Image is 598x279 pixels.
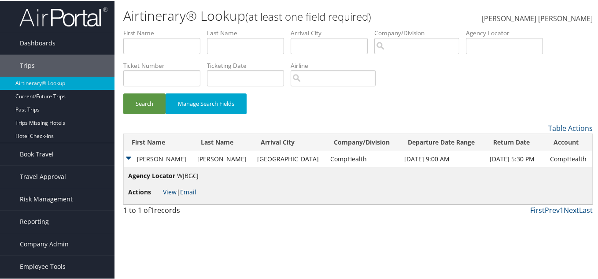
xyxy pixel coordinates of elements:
[485,133,545,150] th: Return Date: activate to sort column ascending
[530,205,545,214] a: First
[124,150,193,166] td: [PERSON_NAME]
[326,150,400,166] td: CompHealth
[485,150,545,166] td: [DATE] 5:30 PM
[245,8,371,23] small: (at least one field required)
[400,133,485,150] th: Departure Date Range: activate to sort column descending
[482,13,593,22] span: [PERSON_NAME] [PERSON_NAME]
[466,28,550,37] label: Agency Locator
[207,28,291,37] label: Last Name
[20,210,49,232] span: Reporting
[546,150,592,166] td: CompHealth
[123,204,231,219] div: 1 to 1 of records
[163,187,196,195] span: |
[163,187,177,195] a: View
[20,187,73,209] span: Risk Management
[193,133,253,150] th: Last Name: activate to sort column ascending
[123,93,166,113] button: Search
[123,60,207,69] label: Ticket Number
[207,60,291,69] label: Ticketing Date
[177,171,199,179] span: WJBGCJ
[20,54,35,76] span: Trips
[180,187,196,195] a: Email
[560,205,564,214] a: 1
[128,186,161,196] span: Actions
[326,133,400,150] th: Company/Division
[482,4,593,32] a: [PERSON_NAME] [PERSON_NAME]
[291,28,374,37] label: Arrival City
[123,6,436,24] h1: Airtinerary® Lookup
[545,205,560,214] a: Prev
[19,6,107,26] img: airportal-logo.png
[150,205,154,214] span: 1
[193,150,253,166] td: [PERSON_NAME]
[123,28,207,37] label: First Name
[20,142,54,164] span: Book Travel
[124,133,193,150] th: First Name: activate to sort column ascending
[128,170,175,180] span: Agency Locator
[374,28,466,37] label: Company/Division
[20,165,66,187] span: Travel Approval
[20,255,66,277] span: Employee Tools
[548,123,593,132] a: Table Actions
[579,205,593,214] a: Last
[20,31,55,53] span: Dashboards
[20,232,69,254] span: Company Admin
[166,93,247,113] button: Manage Search Fields
[253,150,325,166] td: [GEOGRAPHIC_DATA]
[253,133,325,150] th: Arrival City: activate to sort column ascending
[400,150,485,166] td: [DATE] 9:00 AM
[564,205,579,214] a: Next
[291,60,382,69] label: Airline
[546,133,592,150] th: Account: activate to sort column ascending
